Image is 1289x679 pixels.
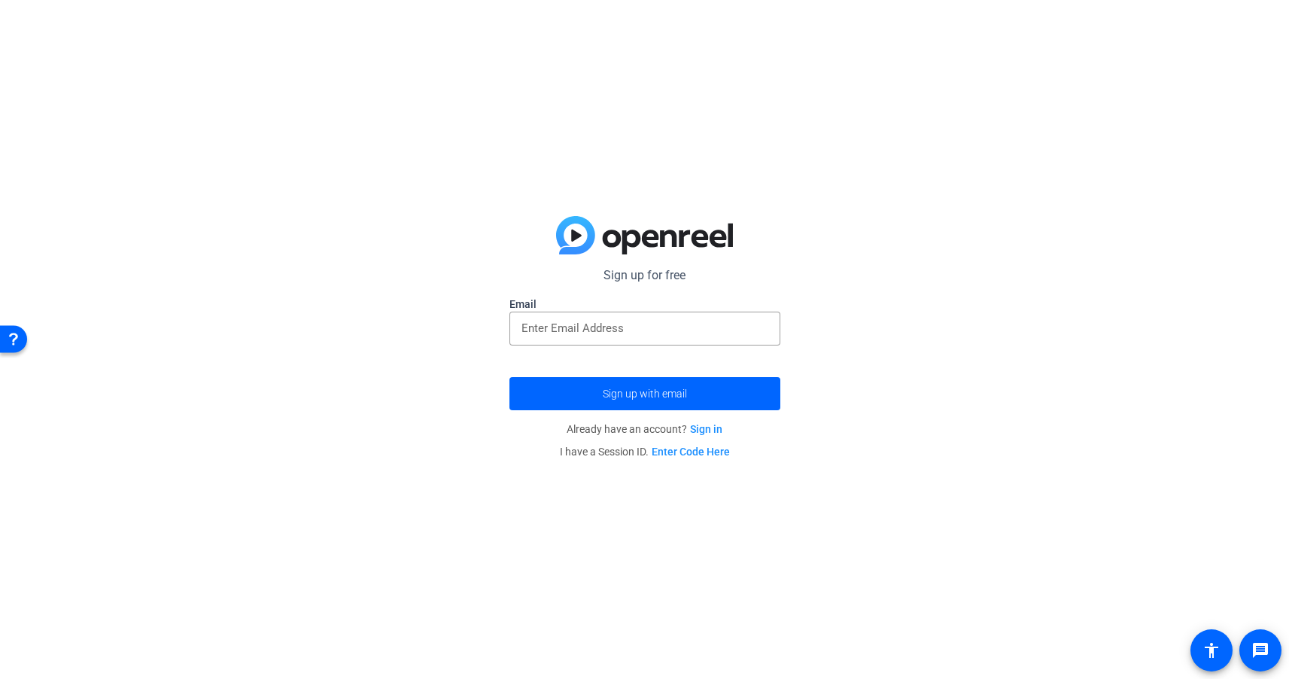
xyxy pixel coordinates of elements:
[652,446,730,458] a: Enter Code Here
[560,446,730,458] span: I have a Session ID.
[521,319,768,337] input: Enter Email Address
[509,266,780,285] p: Sign up for free
[509,297,780,312] label: Email
[567,423,722,435] span: Already have an account?
[1251,641,1269,659] mat-icon: message
[690,423,722,435] a: Sign in
[509,377,780,410] button: Sign up with email
[556,216,733,255] img: blue-gradient.svg
[1202,641,1221,659] mat-icon: accessibility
